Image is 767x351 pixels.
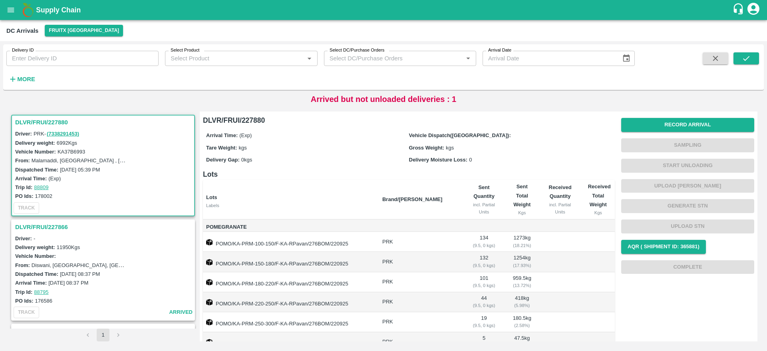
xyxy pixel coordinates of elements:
[60,167,100,173] label: [DATE] 05:39 PM
[206,145,237,151] label: Tare Weight:
[15,167,58,173] label: Dispatched Time:
[17,76,35,82] strong: More
[463,292,505,312] td: 44
[621,118,754,132] button: Record Arrival
[15,175,47,181] label: Arrival Time:
[621,240,706,254] button: AQR ( Shipment Id: 365881)
[463,252,505,272] td: 132
[206,223,376,232] span: Pomegranate
[206,194,217,200] b: Lots
[60,271,100,277] label: [DATE] 08:37 PM
[15,131,32,137] label: Driver:
[588,183,611,207] b: Received Total Weight
[32,157,230,164] label: Malamaddi, [GEOGRAPHIC_DATA] , [GEOGRAPHIC_DATA] , [GEOGRAPHIC_DATA]
[6,51,159,66] input: Enter Delivery ID
[512,302,532,309] div: ( 5.98 %)
[545,201,575,216] div: incl. Partial Units
[469,302,499,309] div: ( 9.5, 0 kgs)
[304,53,314,64] button: Open
[203,169,615,180] h6: Lots
[203,292,376,312] td: POMO/KA-PRM-220-250/F-KA-RPavan/276BOM/220925
[15,149,56,155] label: Vehicle Number:
[15,326,193,337] h3: DLVR/FRUI/227346
[206,202,376,209] div: Labels
[97,329,109,341] button: page 1
[47,131,79,137] a: (7338291453)
[15,184,32,190] label: Trip Id:
[469,282,499,289] div: ( 9.5, 0 kgs)
[409,145,445,151] label: Gross Weight:
[32,262,222,268] label: Diswani, [GEOGRAPHIC_DATA], [GEOGRAPHIC_DATA] , [GEOGRAPHIC_DATA]
[463,53,473,64] button: Open
[15,253,56,259] label: Vehicle Number:
[35,193,52,199] label: 178002
[34,235,35,241] span: -
[241,157,252,163] span: 0 kgs
[239,145,247,151] span: kgs
[15,289,32,295] label: Trip Id:
[376,232,463,252] td: PRK
[48,175,61,181] label: (Exp)
[167,53,302,64] input: Select Product
[512,262,532,269] div: ( 17.93 %)
[36,6,81,14] b: Supply Chain
[15,193,34,199] label: PO Ids:
[203,232,376,252] td: POMO/KA-PRM-100-150/F-KA-RPavan/276BOM/220925
[57,244,80,250] label: 11950 Kgs
[469,322,499,329] div: ( 9.5, 0 kgs)
[326,53,450,64] input: Select DC/Purchase Orders
[330,47,384,54] label: Select DC/Purchase Orders
[15,271,58,277] label: Dispatched Time:
[376,312,463,332] td: PRK
[488,47,511,54] label: Arrival Date
[58,149,85,155] label: KA37B6993
[206,299,213,305] img: box
[409,157,468,163] label: Delivery Moisture Loss:
[206,157,240,163] label: Delivery Gap:
[206,279,213,285] img: box
[588,209,608,216] div: Kgs
[505,232,538,252] td: 1273 kg
[469,262,499,269] div: ( 9.5, 0 kgs)
[203,272,376,292] td: POMO/KA-PRM-180-220/F-KA-RPavan/276BOM/220925
[34,289,48,295] a: 88795
[206,319,213,325] img: box
[15,222,193,232] h3: DLVR/FRUI/227866
[463,272,505,292] td: 101
[20,2,36,18] img: logo
[34,184,48,190] a: 88809
[15,280,47,286] label: Arrival Time:
[505,252,538,272] td: 1254 kg
[463,232,505,252] td: 134
[203,115,615,126] h6: DLVR/FRUI/227880
[512,209,532,216] div: Kgs
[15,244,55,250] label: Delivery weight:
[512,242,532,249] div: ( 18.21 %)
[48,280,88,286] label: [DATE] 08:37 PM
[382,196,442,202] b: Brand/[PERSON_NAME]
[409,132,511,138] label: Vehicle Dispatch([GEOGRAPHIC_DATA]):
[376,272,463,292] td: PRK
[469,242,499,249] div: ( 9.5, 0 kgs)
[15,298,34,304] label: PO Ids:
[732,3,746,17] div: customer-support
[473,184,495,199] b: Sent Quantity
[505,292,538,312] td: 418 kg
[549,184,572,199] b: Received Quantity
[206,259,213,265] img: box
[469,201,499,216] div: incl. Partial Units
[169,308,193,317] span: arrived
[463,312,505,332] td: 19
[446,145,454,151] span: kgs
[6,26,38,36] div: DC Arrivals
[376,252,463,272] td: PRK
[36,4,732,16] a: Supply Chain
[15,117,193,128] h3: DLVR/FRUI/227880
[2,1,20,19] button: open drawer
[512,282,532,289] div: ( 13.72 %)
[15,262,30,268] label: From:
[746,2,761,18] div: account of current user
[171,47,199,54] label: Select Product
[57,140,77,146] label: 6992 Kgs
[6,72,37,86] button: More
